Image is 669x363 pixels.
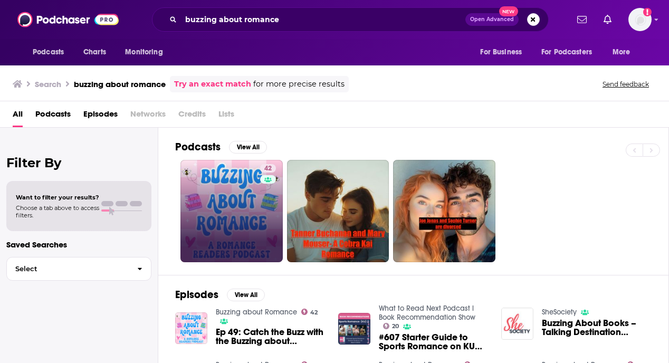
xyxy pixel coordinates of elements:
h2: Podcasts [175,140,221,154]
span: Lists [218,106,234,127]
a: Show notifications dropdown [599,11,616,28]
button: Send feedback [599,80,652,89]
a: Episodes [83,106,118,127]
a: Buzzing About Books – Talking Destination Romance [542,319,652,337]
img: Ep 49: Catch the Buzz with the Buzzing about Romance Librarians [175,312,207,345]
img: #607 Starter Guide to Sports Romance on KU with Buzzing About Romance [338,313,370,345]
span: 20 [392,324,399,329]
span: More [613,45,630,60]
a: 20 [383,323,399,329]
a: Ep 49: Catch the Buzz with the Buzzing about Romance Librarians [216,328,326,346]
span: Credits [178,106,206,127]
button: open menu [534,42,607,62]
button: open menu [25,42,78,62]
button: open menu [473,42,535,62]
div: Search podcasts, credits, & more... [152,7,549,32]
a: Try an exact match [174,78,251,90]
span: Select [7,265,129,272]
button: Select [6,257,151,281]
a: 42 [260,164,276,173]
span: Logged in as BKusilek [628,8,652,31]
span: 42 [264,164,272,174]
button: Open AdvancedNew [465,13,519,26]
a: SheSociety [542,308,577,317]
h2: Episodes [175,288,218,301]
h3: buzzing about romance [74,79,166,89]
span: Podcasts [33,45,64,60]
span: Choose a tab above to access filters. [16,204,99,219]
span: Want to filter your results? [16,194,99,201]
a: Buzzing about Romance [216,308,297,317]
button: Show profile menu [628,8,652,31]
a: What to Read Next Podcast l Book Recommendation Show [379,304,475,322]
span: For Business [480,45,522,60]
a: EpisodesView All [175,288,265,301]
img: Podchaser - Follow, Share and Rate Podcasts [17,9,119,30]
a: PodcastsView All [175,140,267,154]
span: Networks [130,106,166,127]
svg: Add a profile image [643,8,652,16]
p: Saved Searches [6,240,151,250]
span: Open Advanced [470,17,514,22]
a: #607 Starter Guide to Sports Romance on KU with Buzzing About Romance [379,333,489,351]
img: Buzzing About Books – Talking Destination Romance [501,308,533,340]
a: 42 [301,309,318,315]
span: Monitoring [125,45,163,60]
span: for more precise results [253,78,345,90]
span: 42 [310,310,318,315]
a: Charts [77,42,112,62]
span: Charts [83,45,106,60]
a: 42 [180,160,283,262]
h3: Search [35,79,61,89]
a: Show notifications dropdown [573,11,591,28]
a: All [13,106,23,127]
a: Podcasts [35,106,71,127]
input: Search podcasts, credits, & more... [181,11,465,28]
button: open menu [118,42,176,62]
button: View All [227,289,265,301]
h2: Filter By [6,155,151,170]
button: open menu [605,42,644,62]
span: For Podcasters [541,45,592,60]
button: View All [229,141,267,154]
span: New [499,6,518,16]
img: User Profile [628,8,652,31]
